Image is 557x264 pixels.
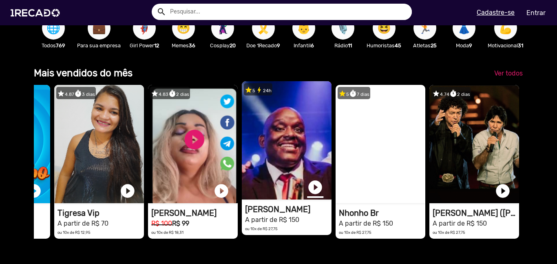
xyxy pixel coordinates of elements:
[168,42,199,49] p: Memes
[207,42,238,49] p: Cosplay
[488,42,523,49] p: Motivacional
[189,42,195,49] b: 36
[245,216,299,224] small: A partir de R$ 150
[377,17,391,40] span: 😆
[499,17,513,40] span: 💪
[367,42,401,49] p: Humoristas
[26,183,42,199] a: play_circle_filled
[336,17,350,40] span: 🎙️
[311,42,314,49] b: 6
[395,42,401,49] b: 45
[151,230,183,235] small: ou 10x de R$ 18,31
[327,42,358,49] p: Rádio
[339,220,393,227] small: A partir de R$ 150
[332,17,354,40] button: 🎙️
[494,69,523,77] span: Ver todos
[433,230,465,235] small: ou 10x de R$ 27,75
[119,183,136,199] a: play_circle_filled
[453,17,475,40] button: 👗
[277,42,280,49] b: 9
[518,42,523,49] b: 31
[151,220,172,227] small: R$ 100
[494,17,517,40] button: 💪
[57,208,144,218] h1: Tigresa Vip
[245,226,278,231] small: ou 10x de R$ 27,75
[213,183,230,199] a: play_circle_filled
[339,208,425,218] h1: Nhonho Br
[34,67,133,79] b: Mais vendidos do mês
[129,42,160,49] p: Girl Power
[409,42,440,49] p: Atletas
[307,179,323,195] a: play_circle_filled
[38,42,69,49] p: Todos
[433,220,487,227] small: A partir de R$ 150
[154,4,168,18] button: Example home icon
[245,204,332,214] h1: [PERSON_NAME]
[413,17,436,40] button: 🏃
[521,6,551,20] a: Entrar
[336,85,425,203] video: 1RECADO vídeos dedicados para fãs e empresas
[246,42,280,49] p: Doe 1Recado
[154,42,159,49] b: 12
[172,220,189,227] b: R$ 99
[348,42,352,49] b: 11
[157,7,166,17] mat-icon: Example home icon
[57,220,108,227] small: A partir de R$ 70
[418,17,432,40] span: 🏃
[164,4,412,20] input: Pesquisar...
[292,17,315,40] button: 👶
[431,42,437,49] b: 25
[477,9,515,16] u: Cadastre-se
[429,85,519,203] video: 1RECADO vídeos dedicados para fãs e empresas
[449,42,480,49] p: Moda
[288,42,319,49] p: Infantil
[297,17,311,40] span: 👶
[373,17,396,40] button: 😆
[433,208,519,218] h1: [PERSON_NAME] ([PERSON_NAME] & [PERSON_NAME])
[242,81,332,200] video: 1RECADO vídeos dedicados para fãs e empresas
[469,42,472,49] b: 9
[77,42,121,49] p: Para sua empresa
[151,208,238,218] h1: [PERSON_NAME]
[148,85,238,203] video: 1RECADO vídeos dedicados para fãs e empresas
[457,17,471,40] span: 👗
[339,230,371,235] small: ou 10x de R$ 27,75
[54,85,144,203] video: 1RECADO vídeos dedicados para fãs e empresas
[57,230,91,235] small: ou 10x de R$ 12,95
[56,42,65,49] b: 769
[230,42,236,49] b: 20
[495,183,511,199] a: play_circle_filled
[401,183,417,199] a: play_circle_filled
